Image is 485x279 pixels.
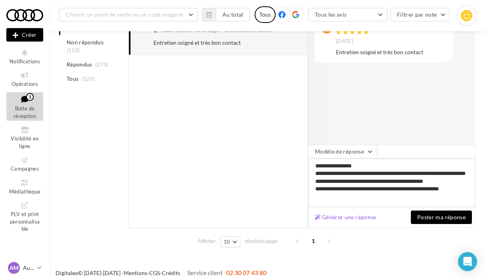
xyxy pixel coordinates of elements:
p: Audi MONTROUGE [23,264,34,272]
button: Au total [202,8,250,21]
div: 1 [26,93,34,101]
span: Non répondus [67,38,104,46]
span: (153) [67,47,80,53]
span: Service client [187,269,223,276]
div: Entretien soigné et très bon contact [153,39,249,47]
span: 02 30 07 43 80 [226,269,266,276]
span: Visibilité en ligne [11,135,38,149]
button: Créer [6,28,43,42]
span: © [DATE]-[DATE] - - - [56,270,266,276]
span: résultats/page [245,237,278,245]
span: Médiathèque [9,188,41,195]
span: Boîte de réception [13,105,36,119]
a: CGS [149,270,160,276]
span: 1 [307,235,320,247]
span: Tous [67,75,79,83]
div: Nouvelle campagne [6,28,43,42]
span: (526) [82,76,95,82]
button: Poster ma réponse [411,211,472,224]
a: Opérations [6,69,43,89]
span: [DATE] [336,38,353,45]
span: (373) [95,61,109,68]
a: AM Audi MONTROUGE [6,260,43,275]
button: Filtrer par note [390,8,450,21]
span: Tous les avis [315,11,347,18]
div: Entretien soigné et très bon contact [336,48,447,56]
button: Générer une réponse [312,213,380,222]
span: Répondus [67,61,92,68]
div: Tous [255,6,276,23]
div: Open Intercom Messenger [458,252,477,271]
button: Tous les avis [308,8,387,21]
span: Opérations [12,81,38,87]
a: Boîte de réception1 [6,92,43,121]
button: Choisir un point de vente ou un code magasin [59,8,198,21]
button: Notifications [6,47,43,66]
a: Visibilité en ligne [6,124,43,151]
button: Modèle de réponse [308,145,377,158]
button: 10 [220,236,240,247]
span: Choisir un point de vente ou un code magasin [66,11,183,18]
span: 10 [224,239,230,245]
a: Campagnes [6,154,43,173]
span: Campagnes [11,165,39,172]
span: Afficher [198,237,216,245]
a: PLV et print personnalisable [6,199,43,234]
span: AM [10,264,19,272]
span: PLV et print personnalisable [10,209,40,232]
span: Notifications [10,58,40,65]
button: Au total [216,8,250,21]
a: Médiathèque [6,177,43,196]
a: Mentions [124,270,147,276]
a: Crédits [162,270,180,276]
a: Digitaleo [56,270,78,276]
